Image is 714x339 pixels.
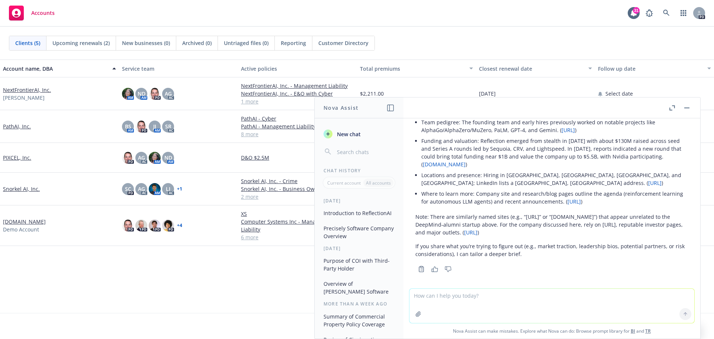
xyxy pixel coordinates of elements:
[315,301,403,307] div: More than a week ago
[162,220,174,231] img: photo
[360,65,465,73] div: Total premiums
[122,88,134,100] img: photo
[315,167,403,174] div: Chat History
[6,3,58,23] a: Accounts
[595,60,714,77] button: Follow up date
[464,229,477,236] a: [URL]
[3,122,31,130] a: PathAI, Inc.
[327,180,361,186] p: Current account
[360,90,384,97] span: $2,211.00
[122,65,235,73] div: Service team
[149,88,161,100] img: photo
[321,278,398,298] button: Overview of [PERSON_NAME] Software
[421,188,688,207] li: Where to learn more: Company site and research/blog pages outline the agenda (reinforcement learn...
[676,6,691,20] a: Switch app
[3,154,31,161] a: PIXCEL, Inc.
[633,7,640,14] div: 31
[315,245,403,252] div: [DATE]
[166,185,170,193] span: LI
[238,60,357,77] button: Active policies
[122,39,170,47] span: New businesses (0)
[321,310,398,330] button: Summary of Commercial Property Policy Coverage
[479,90,496,97] span: [DATE]
[177,223,182,228] a: + 4
[321,255,398,275] button: Purpose of COI with Third-Party Holder
[135,220,147,231] img: photo
[3,218,46,226] a: [DOMAIN_NAME]
[15,39,40,47] span: Clients (5)
[442,264,454,274] button: Thumbs down
[165,90,172,97] span: AG
[415,242,688,258] p: If you share what you’re trying to figure out (e.g., market traction, leadership bios, potential ...
[241,122,354,130] a: PathAI - Management Liability
[648,179,662,186] a: [URL]
[241,177,354,185] a: Snorkel AI, Inc. - Crime
[423,161,466,168] a: [DOMAIN_NAME]
[366,180,391,186] p: All accounts
[241,210,354,218] a: XS
[567,198,581,205] a: [URL]
[479,65,584,73] div: Closest renewal date
[138,185,145,193] span: AG
[177,187,182,191] a: + 1
[335,147,395,157] input: Search chats
[642,6,657,20] a: Report a Bug
[241,115,354,122] a: PathAI - Cyber
[321,222,398,242] button: Precisely Software Company Overview
[3,185,40,193] a: Snorkel AI, Inc.
[122,152,134,164] img: photo
[3,65,108,73] div: Account name, DBA
[406,323,697,339] span: Nova Assist can make mistakes. Explore what Nova can do: Browse prompt library for and
[241,218,354,233] a: Computer Systems Inc - Management Liability
[324,104,358,112] h1: Nova Assist
[598,65,703,73] div: Follow up date
[224,39,268,47] span: Untriaged files (0)
[241,154,354,161] a: D&O $2.5M
[122,220,134,231] img: photo
[321,127,398,141] button: New chat
[241,130,354,138] a: 8 more
[241,82,354,90] a: NextFrontierAI, Inc. - Management Liability
[421,117,688,135] li: Team pedigree: The founding team and early hires previously worked on notable projects like Alpha...
[135,121,147,132] img: photo
[241,233,354,241] a: 6 more
[3,94,45,102] span: [PERSON_NAME]
[415,213,688,236] p: Note: There are similarly named sites (e.g., “[URL]” or “[DOMAIN_NAME]”) that appear unrelated to...
[165,122,171,130] span: SR
[241,65,354,73] div: Active policies
[357,60,476,77] button: Total premiums
[119,60,238,77] button: Service team
[421,170,688,188] li: Locations and presence: Hiring in [GEOGRAPHIC_DATA], [GEOGRAPHIC_DATA], [GEOGRAPHIC_DATA], and [G...
[562,127,575,134] a: [URL]
[125,122,131,130] span: BS
[153,122,156,130] span: JJ
[241,97,354,105] a: 1 more
[476,60,595,77] button: Closest renewal date
[52,39,110,47] span: Upcoming renewals (2)
[241,90,354,97] a: NextFrontierAI, Inc. - E&O with Cyber
[149,152,161,164] img: photo
[315,198,403,204] div: [DATE]
[645,328,651,334] a: TR
[125,185,131,193] span: SC
[631,328,635,334] a: BI
[31,10,55,16] span: Accounts
[3,86,51,94] a: NextFrontierAI, Inc.
[659,6,674,20] a: Search
[318,39,369,47] span: Customer Directory
[421,135,688,170] li: Funding and valuation: Reflection emerged from stealth in [DATE] with about $130M raised across s...
[605,90,633,97] span: Select date
[3,226,39,233] span: Demo Account
[149,220,161,231] img: photo
[321,207,398,219] button: Introduction to ReflectionAI
[138,154,145,161] span: AG
[335,130,361,138] span: New chat
[281,39,306,47] span: Reporting
[138,90,145,97] span: ND
[241,193,354,201] a: 2 more
[182,39,212,47] span: Archived (0)
[241,185,354,193] a: Snorkel AI, Inc. - Business Owners
[418,266,425,272] svg: Copy to clipboard
[164,154,172,161] span: ND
